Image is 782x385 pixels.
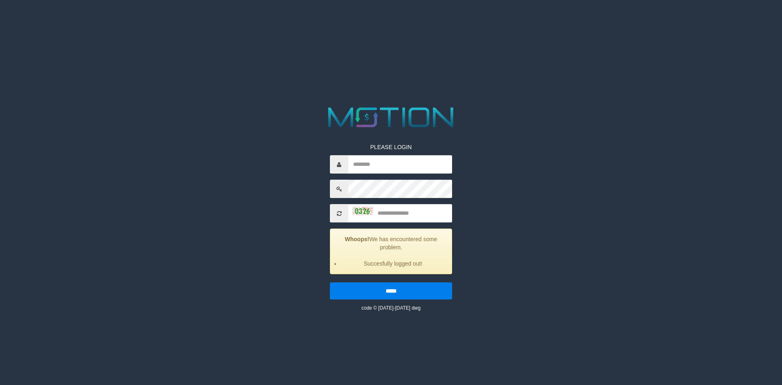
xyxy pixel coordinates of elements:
[361,305,420,311] small: code © [DATE]-[DATE] dwg
[345,236,369,242] strong: Whoops!
[340,260,446,268] li: Succesfully logged out!
[330,229,452,274] div: We has encountered some problem.
[330,143,452,151] p: PLEASE LOGIN
[323,104,459,131] img: MOTION_logo.png
[352,207,373,215] img: captcha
